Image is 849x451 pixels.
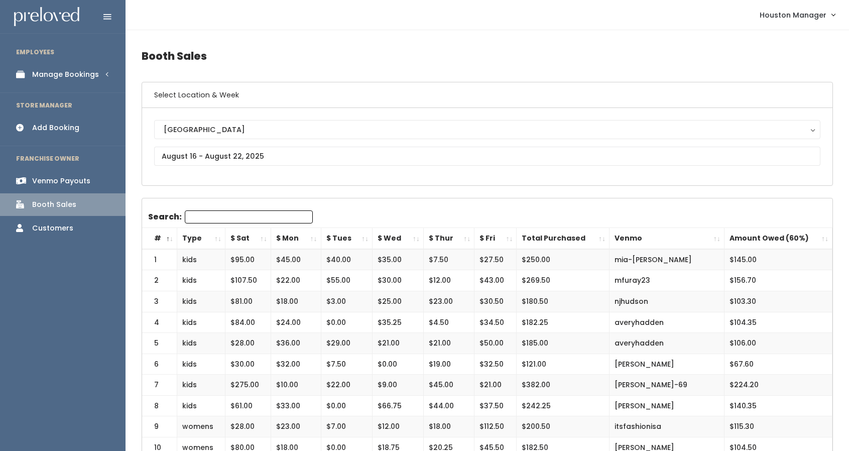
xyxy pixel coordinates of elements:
td: $4.50 [423,312,474,333]
td: $84.00 [225,312,271,333]
td: $40.00 [321,249,373,270]
div: Customers [32,223,73,234]
td: $66.75 [373,395,424,416]
td: $36.00 [271,333,321,354]
td: averyhadden [610,333,724,354]
td: 2 [142,270,177,291]
td: $200.50 [517,416,610,437]
td: $250.00 [517,249,610,270]
td: $95.00 [225,249,271,270]
td: $115.30 [724,416,832,437]
td: $29.00 [321,333,373,354]
td: $12.00 [373,416,424,437]
a: Houston Manager [750,4,845,26]
td: $7.00 [321,416,373,437]
td: 6 [142,354,177,375]
td: $32.00 [271,354,321,375]
td: 1 [142,249,177,270]
td: $35.00 [373,249,424,270]
td: $30.00 [225,354,271,375]
td: $30.50 [474,291,517,312]
td: $106.00 [724,333,832,354]
td: $27.50 [474,249,517,270]
td: $21.00 [373,333,424,354]
label: Search: [148,210,313,223]
span: Houston Manager [760,10,826,21]
td: $10.00 [271,375,321,396]
td: $269.50 [517,270,610,291]
td: $22.00 [271,270,321,291]
td: $156.70 [724,270,832,291]
td: $185.00 [517,333,610,354]
td: mfuray23 [610,270,724,291]
th: Venmo: activate to sort column ascending [610,228,724,249]
td: $180.50 [517,291,610,312]
div: Add Booking [32,123,79,133]
td: $18.00 [423,416,474,437]
th: $ Sat: activate to sort column ascending [225,228,271,249]
td: kids [177,395,225,416]
td: $182.25 [517,312,610,333]
td: 8 [142,395,177,416]
td: $37.50 [474,395,517,416]
td: $21.00 [423,333,474,354]
td: $35.25 [373,312,424,333]
div: [GEOGRAPHIC_DATA] [164,124,811,135]
td: $107.50 [225,270,271,291]
td: $140.35 [724,395,832,416]
button: [GEOGRAPHIC_DATA] [154,120,820,139]
td: $112.50 [474,416,517,437]
td: mia-[PERSON_NAME] [610,249,724,270]
td: $24.00 [271,312,321,333]
td: $145.00 [724,249,832,270]
td: $0.00 [321,395,373,416]
td: kids [177,375,225,396]
td: $33.00 [271,395,321,416]
th: $ Wed: activate to sort column ascending [373,228,424,249]
th: #: activate to sort column descending [142,228,177,249]
td: $224.20 [724,375,832,396]
td: $45.00 [423,375,474,396]
td: $0.00 [373,354,424,375]
td: $18.00 [271,291,321,312]
th: $ Tues: activate to sort column ascending [321,228,373,249]
td: kids [177,333,225,354]
td: $44.00 [423,395,474,416]
td: [PERSON_NAME] [610,354,724,375]
td: [PERSON_NAME] [610,395,724,416]
td: $32.50 [474,354,517,375]
td: $104.35 [724,312,832,333]
td: $103.30 [724,291,832,312]
td: $28.00 [225,333,271,354]
td: kids [177,270,225,291]
td: njhudson [610,291,724,312]
td: $21.00 [474,375,517,396]
div: Venmo Payouts [32,176,90,186]
td: $7.50 [321,354,373,375]
td: $43.00 [474,270,517,291]
td: kids [177,354,225,375]
td: $382.00 [517,375,610,396]
h6: Select Location & Week [142,82,832,108]
td: $22.00 [321,375,373,396]
td: womens [177,416,225,437]
td: itsfashionisa [610,416,724,437]
td: kids [177,249,225,270]
td: $7.50 [423,249,474,270]
td: $12.00 [423,270,474,291]
h4: Booth Sales [142,42,833,70]
td: $23.00 [423,291,474,312]
td: $121.00 [517,354,610,375]
th: $ Mon: activate to sort column ascending [271,228,321,249]
td: $34.50 [474,312,517,333]
div: Booth Sales [32,199,76,210]
td: $3.00 [321,291,373,312]
td: $0.00 [321,312,373,333]
th: $ Thur: activate to sort column ascending [423,228,474,249]
img: preloved logo [14,7,79,27]
td: kids [177,291,225,312]
td: $55.00 [321,270,373,291]
td: $67.60 [724,354,832,375]
td: 3 [142,291,177,312]
td: [PERSON_NAME]-69 [610,375,724,396]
